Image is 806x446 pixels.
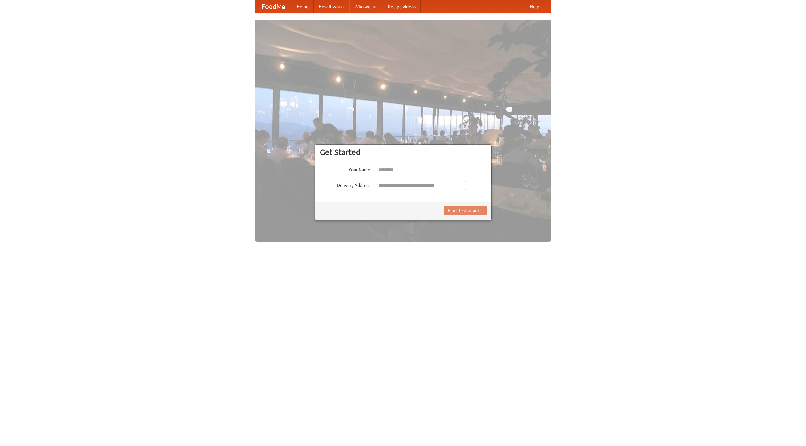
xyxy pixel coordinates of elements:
a: Recipe videos [383,0,421,13]
label: Delivery Address [320,181,370,188]
a: Who we are [349,0,383,13]
a: FoodMe [255,0,292,13]
a: Home [292,0,314,13]
label: Your Name [320,165,370,173]
a: Help [525,0,544,13]
a: How it works [314,0,349,13]
h3: Get Started [320,148,487,157]
button: Find Restaurants! [444,206,487,215]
